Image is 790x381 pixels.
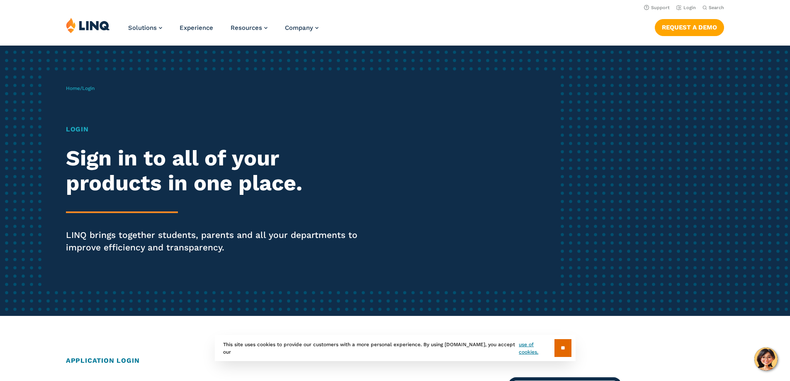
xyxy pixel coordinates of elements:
a: Request a Demo [655,19,724,36]
nav: Primary Navigation [128,17,318,45]
button: Open Search Bar [702,5,724,11]
a: Home [66,85,80,91]
p: LINQ brings together students, parents and all your departments to improve efficiency and transpa... [66,229,370,254]
a: Login [676,5,696,10]
nav: Button Navigation [655,17,724,36]
span: Solutions [128,24,157,32]
a: Experience [180,24,213,32]
a: use of cookies. [519,341,554,356]
h2: Sign in to all of your products in one place. [66,146,370,196]
h1: Login [66,124,370,134]
span: Resources [231,24,262,32]
span: Search [709,5,724,10]
span: Company [285,24,313,32]
a: Solutions [128,24,162,32]
a: Resources [231,24,267,32]
span: / [66,85,95,91]
div: This site uses cookies to provide our customers with a more personal experience. By using [DOMAIN... [215,335,576,361]
a: Company [285,24,318,32]
a: Support [644,5,670,10]
img: LINQ | K‑12 Software [66,17,110,33]
button: Hello, have a question? Let’s chat. [754,347,778,371]
span: Login [82,85,95,91]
